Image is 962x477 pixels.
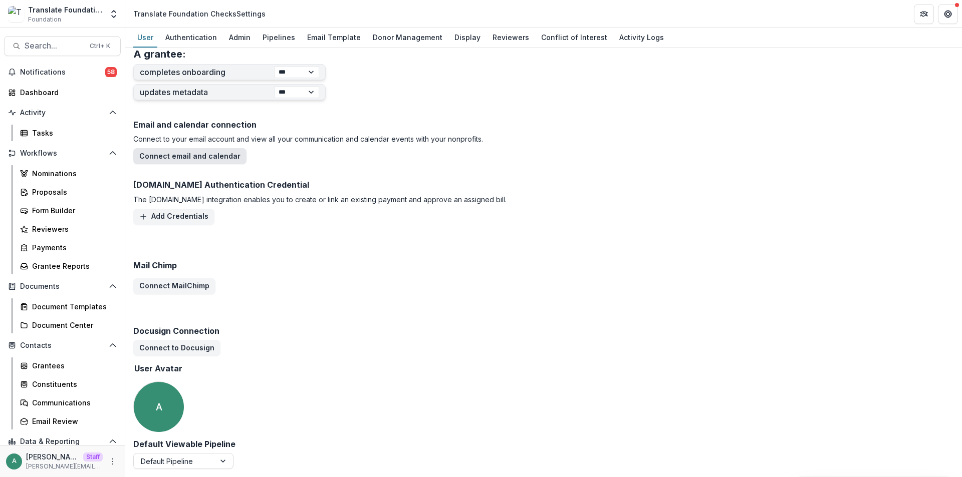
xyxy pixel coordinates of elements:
[12,458,17,464] div: anveet@trytemelio.com
[133,326,954,336] h2: Docusign Connection
[133,278,215,294] button: Connect MailChimp
[20,87,113,98] div: Dashboard
[20,109,105,117] span: Activity
[369,28,446,48] a: Donor Management
[140,68,274,77] label: completes onboarding
[16,413,121,429] a: Email Review
[161,28,221,48] a: Authentication
[615,28,668,48] a: Activity Logs
[369,30,446,45] div: Donor Management
[16,376,121,392] a: Constituents
[615,30,668,45] div: Activity Logs
[225,30,255,45] div: Admin
[105,67,117,77] span: 58
[20,341,105,350] span: Contacts
[16,394,121,411] a: Communications
[133,340,220,356] button: Connect to Docusign
[450,30,485,45] div: Display
[259,30,299,45] div: Pipelines
[32,416,113,426] div: Email Review
[537,30,611,45] div: Conflict of Interest
[20,68,105,77] span: Notifications
[133,209,214,225] button: Add Credentials
[161,30,221,45] div: Authentication
[26,451,79,462] p: [PERSON_NAME][EMAIL_ADDRESS][DOMAIN_NAME]
[107,455,119,467] button: More
[133,194,507,205] p: The [DOMAIN_NAME] integration enables you to create or link an existing payment and approve an as...
[32,224,113,234] div: Reviewers
[88,41,112,52] div: Ctrl + K
[133,9,266,19] div: Translate Foundation Checks Settings
[133,439,235,449] h2: Default Viewable Pipeline
[133,148,247,164] button: Connect email and calendar
[133,180,507,190] h2: [DOMAIN_NAME] Authentication Credential
[20,282,105,291] span: Documents
[16,221,121,237] a: Reviewers
[16,258,121,274] a: Grantee Reports
[16,202,121,219] a: Form Builder
[107,4,121,24] button: Open entity switcher
[32,320,113,330] div: Document Center
[133,134,954,144] p: Connect to your email account and view all your communication and calendar events with your nonpr...
[4,145,121,161] button: Open Workflows
[16,357,121,374] a: Grantees
[16,239,121,256] a: Payments
[25,41,84,51] span: Search...
[28,15,61,24] span: Foundation
[32,242,113,253] div: Payments
[489,28,533,48] a: Reviewers
[537,28,611,48] a: Conflict of Interest
[134,364,182,373] h2: User Avatar
[140,88,274,97] label: updates metadata
[32,301,113,312] div: Document Templates
[16,184,121,200] a: Proposals
[450,28,485,48] a: Display
[133,48,186,60] h3: A grantee:
[8,6,24,22] img: Translate Foundation Checks
[156,402,162,412] div: anveet@trytemelio.com
[303,28,365,48] a: Email Template
[133,261,215,270] h2: Mail Chimp
[32,261,113,271] div: Grantee Reports
[20,437,105,446] span: Data & Reporting
[32,128,113,138] div: Tasks
[914,4,934,24] button: Partners
[16,317,121,333] a: Document Center
[32,360,113,371] div: Grantees
[129,7,270,21] nav: breadcrumb
[303,30,365,45] div: Email Template
[4,64,121,80] button: Notifications58
[133,28,157,48] a: User
[16,298,121,315] a: Document Templates
[32,397,113,408] div: Communications
[83,452,103,461] p: Staff
[225,28,255,48] a: Admin
[26,462,103,471] p: [PERSON_NAME][EMAIL_ADDRESS][DOMAIN_NAME]
[16,125,121,141] a: Tasks
[4,84,121,101] a: Dashboard
[4,36,121,56] button: Search...
[259,28,299,48] a: Pipelines
[32,168,113,179] div: Nominations
[32,187,113,197] div: Proposals
[32,379,113,389] div: Constituents
[4,433,121,449] button: Open Data & Reporting
[32,205,113,216] div: Form Builder
[20,149,105,158] span: Workflows
[4,337,121,353] button: Open Contacts
[4,105,121,121] button: Open Activity
[133,30,157,45] div: User
[489,30,533,45] div: Reviewers
[938,4,958,24] button: Get Help
[133,120,954,130] h2: Email and calendar connection
[16,165,121,182] a: Nominations
[4,278,121,294] button: Open Documents
[28,5,103,15] div: Translate Foundation Checks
